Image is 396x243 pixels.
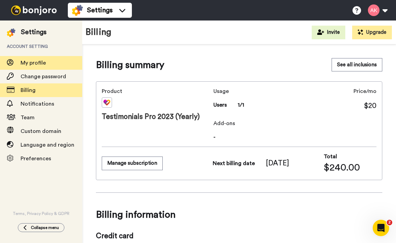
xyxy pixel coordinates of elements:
button: Invite [312,26,345,39]
span: Preferences [21,156,51,161]
h1: Billing [86,27,111,37]
span: My profile [21,60,46,66]
span: Team [21,115,35,120]
button: Manage subscription [102,157,163,170]
span: 1/1 [238,101,244,109]
span: Next billing date [213,159,255,167]
span: Total [324,152,337,161]
span: Product [102,87,211,95]
span: - [213,133,376,141]
span: 2 [387,220,392,225]
img: settings-colored.svg [7,28,15,37]
iframe: Intercom live chat [373,220,389,236]
span: Usage [213,87,244,95]
span: Custom domain [21,129,61,134]
button: Collapse menu [18,223,64,232]
span: Billing [21,87,36,93]
span: Language and region [21,142,74,148]
div: Settings [21,27,47,37]
span: Credit card [96,231,370,241]
span: $240.00 [324,161,360,174]
span: Price/mo [354,87,376,95]
img: bj-logo-header-white.svg [8,5,60,15]
span: [DATE] [266,158,289,168]
span: Users [213,101,227,109]
span: Settings [87,5,113,15]
span: Billing information [96,205,382,224]
button: Upgrade [352,26,392,39]
div: Testimonials Pro 2023 (Yearly) [102,97,211,122]
span: Billing summary [96,58,164,72]
span: $20 [364,101,376,111]
button: See all inclusions [332,58,382,71]
span: Collapse menu [31,225,59,230]
span: Change password [21,74,66,79]
img: tm-color.svg [102,97,112,108]
img: settings-colored.svg [72,5,83,16]
span: Add-ons [213,119,376,127]
span: Notifications [21,101,54,107]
